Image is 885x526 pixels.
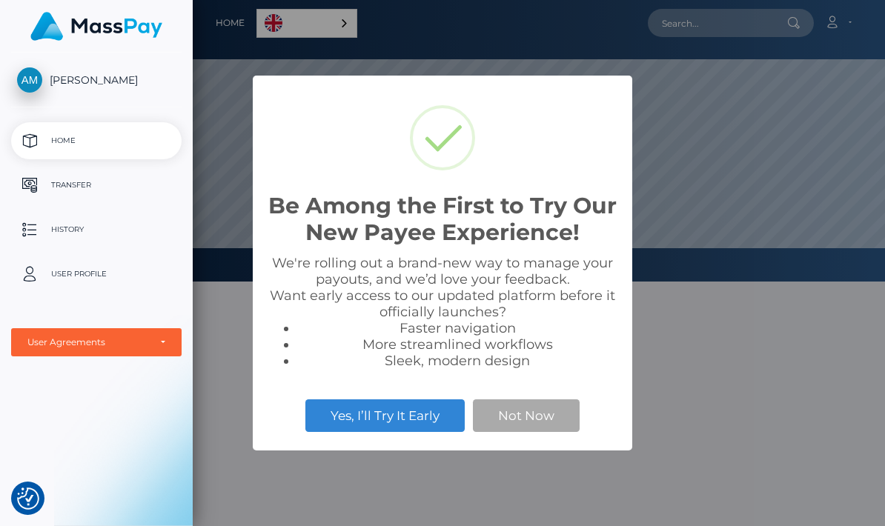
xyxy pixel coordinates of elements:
button: Consent Preferences [17,487,39,510]
p: User Profile [17,263,176,285]
p: History [17,219,176,241]
button: Not Now [473,399,580,432]
li: Faster navigation [297,320,617,336]
span: [PERSON_NAME] [11,73,182,87]
div: User Agreements [27,336,149,348]
button: User Agreements [11,328,182,356]
li: More streamlined workflows [297,336,617,353]
li: Sleek, modern design [297,353,617,369]
button: Yes, I’ll Try It Early [305,399,465,432]
div: We're rolling out a brand-new way to manage your payouts, and we’d love your feedback. Want early... [268,255,617,369]
p: Home [17,130,176,152]
img: Revisit consent button [17,487,39,510]
img: MassPay [30,12,162,41]
p: Transfer [17,174,176,196]
h2: Be Among the First to Try Our New Payee Experience! [268,193,617,246]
